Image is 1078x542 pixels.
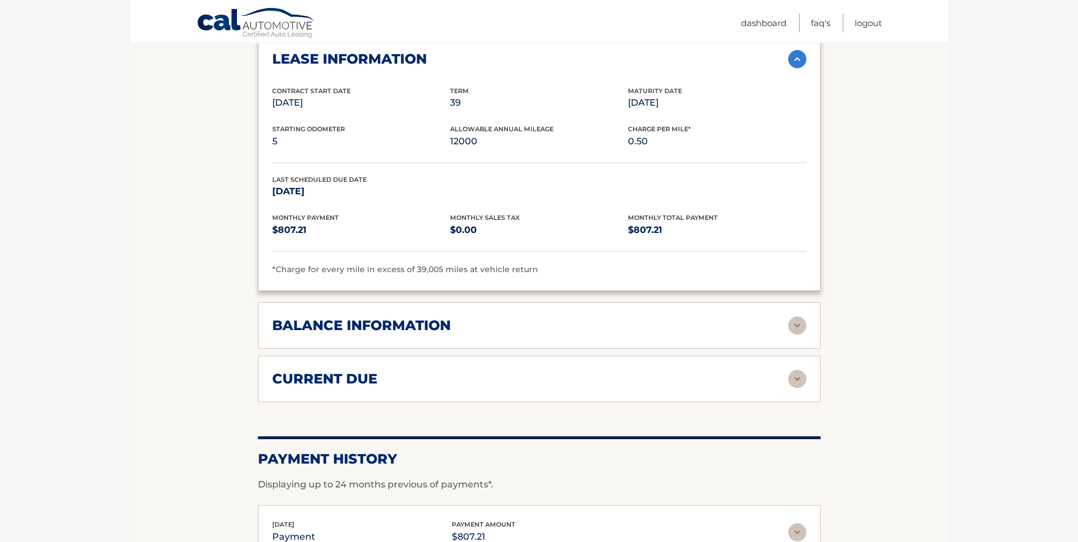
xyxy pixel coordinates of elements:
span: Contract Start Date [272,87,351,95]
h2: balance information [272,317,451,334]
a: Dashboard [741,14,786,32]
a: Cal Automotive [197,7,316,40]
span: [DATE] [272,520,294,528]
p: Displaying up to 24 months previous of payments*. [258,478,821,491]
p: 39 [450,95,628,111]
p: [DATE] [272,95,450,111]
span: Maturity Date [628,87,682,95]
span: Starting Odometer [272,125,345,133]
p: 5 [272,134,450,149]
span: Charge Per Mile* [628,125,691,133]
p: 12000 [450,134,628,149]
span: Last Scheduled Due Date [272,176,367,184]
h2: Payment History [258,451,821,468]
img: accordion-rest.svg [788,370,806,388]
span: Monthly Payment [272,214,339,222]
p: [DATE] [272,184,450,199]
img: accordion-rest.svg [788,523,806,541]
p: 0.50 [628,134,806,149]
h2: current due [272,370,377,387]
img: accordion-active.svg [788,50,806,68]
img: accordion-rest.svg [788,316,806,335]
span: Term [450,87,469,95]
p: [DATE] [628,95,806,111]
span: *Charge for every mile in excess of 39,005 miles at vehicle return [272,264,538,274]
p: $807.21 [272,222,450,238]
span: payment amount [452,520,515,528]
p: $807.21 [628,222,806,238]
span: Monthly Sales Tax [450,214,520,222]
a: Logout [855,14,882,32]
span: Monthly Total Payment [628,214,718,222]
span: Allowable Annual Mileage [450,125,553,133]
h2: lease information [272,51,427,68]
p: $0.00 [450,222,628,238]
a: FAQ's [811,14,830,32]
